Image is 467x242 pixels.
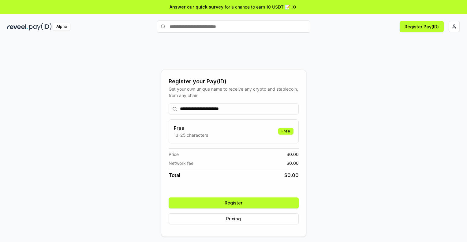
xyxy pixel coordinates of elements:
[225,4,290,10] span: for a chance to earn 10 USDT 📝
[169,172,180,179] span: Total
[169,160,193,166] span: Network fee
[169,86,299,99] div: Get your own unique name to receive any crypto and stablecoin, from any chain
[286,160,299,166] span: $ 0.00
[174,132,208,138] p: 13-25 characters
[170,4,223,10] span: Answer our quick survey
[169,213,299,224] button: Pricing
[174,125,208,132] h3: Free
[7,23,28,31] img: reveel_dark
[169,77,299,86] div: Register your Pay(ID)
[400,21,444,32] button: Register Pay(ID)
[278,128,293,135] div: Free
[284,172,299,179] span: $ 0.00
[53,23,70,31] div: Alpha
[169,197,299,208] button: Register
[286,151,299,157] span: $ 0.00
[29,23,52,31] img: pay_id
[169,151,179,157] span: Price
